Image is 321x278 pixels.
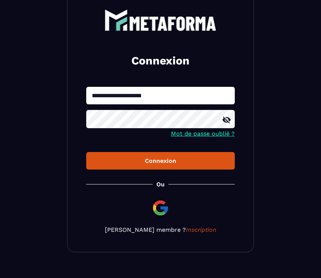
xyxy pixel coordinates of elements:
[86,226,235,233] p: [PERSON_NAME] membre ?
[92,157,229,164] div: Connexion
[156,181,165,188] p: Ou
[171,130,235,137] a: Mot de passe oublié ?
[95,53,226,68] h2: Connexion
[86,152,235,170] button: Connexion
[105,9,216,31] img: logo
[86,9,235,31] a: logo
[152,199,169,217] img: google
[186,226,216,233] a: Inscription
